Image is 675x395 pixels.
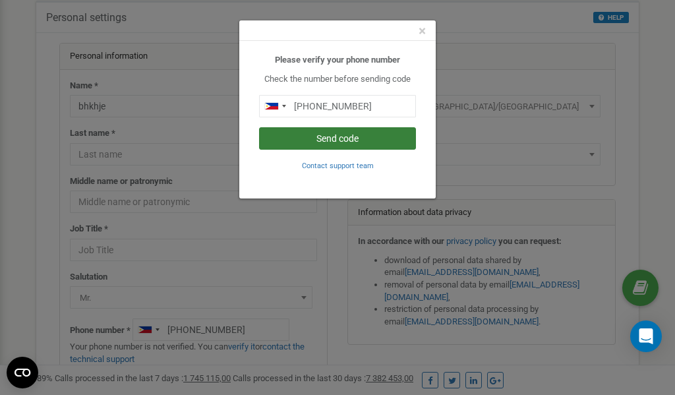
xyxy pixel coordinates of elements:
button: Open CMP widget [7,357,38,388]
small: Contact support team [302,162,374,170]
span: × [419,23,426,39]
div: Open Intercom Messenger [630,320,662,352]
p: Check the number before sending code [259,73,416,86]
button: Send code [259,127,416,150]
button: Close [419,24,426,38]
input: 0905 123 4567 [259,95,416,117]
a: Contact support team [302,160,374,170]
b: Please verify your phone number [275,55,400,65]
div: Telephone country code [260,96,290,117]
